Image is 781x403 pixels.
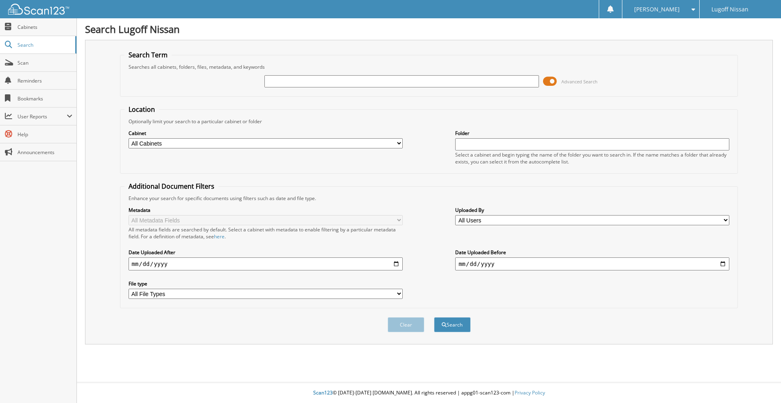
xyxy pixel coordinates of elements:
span: User Reports [17,113,67,120]
span: Announcements [17,149,72,156]
span: Search [17,41,71,48]
label: Date Uploaded After [129,249,403,256]
button: Clear [388,317,424,332]
label: Date Uploaded Before [455,249,729,256]
h1: Search Lugoff Nissan [85,22,773,36]
label: Cabinet [129,130,403,137]
span: Cabinets [17,24,72,30]
legend: Location [124,105,159,114]
div: Select a cabinet and begin typing the name of the folder you want to search in. If the name match... [455,151,729,165]
div: Searches all cabinets, folders, files, metadata, and keywords [124,63,734,70]
input: end [455,257,729,270]
a: here [214,233,225,240]
div: Optionally limit your search to a particular cabinet or folder [124,118,734,125]
span: Lugoff Nissan [711,7,748,12]
img: scan123-logo-white.svg [8,4,69,15]
div: Enhance your search for specific documents using filters such as date and file type. [124,195,734,202]
span: Advanced Search [561,78,598,85]
button: Search [434,317,471,332]
a: Privacy Policy [515,389,545,396]
span: Reminders [17,77,72,84]
div: © [DATE]-[DATE] [DOMAIN_NAME]. All rights reserved | appg01-scan123-com | [77,383,781,403]
legend: Search Term [124,50,172,59]
input: start [129,257,403,270]
span: Scan [17,59,72,66]
span: Bookmarks [17,95,72,102]
label: File type [129,280,403,287]
legend: Additional Document Filters [124,182,218,191]
label: Folder [455,130,729,137]
span: [PERSON_NAME] [634,7,680,12]
span: Scan123 [313,389,333,396]
label: Metadata [129,207,403,213]
label: Uploaded By [455,207,729,213]
span: Help [17,131,72,138]
div: All metadata fields are searched by default. Select a cabinet with metadata to enable filtering b... [129,226,403,240]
